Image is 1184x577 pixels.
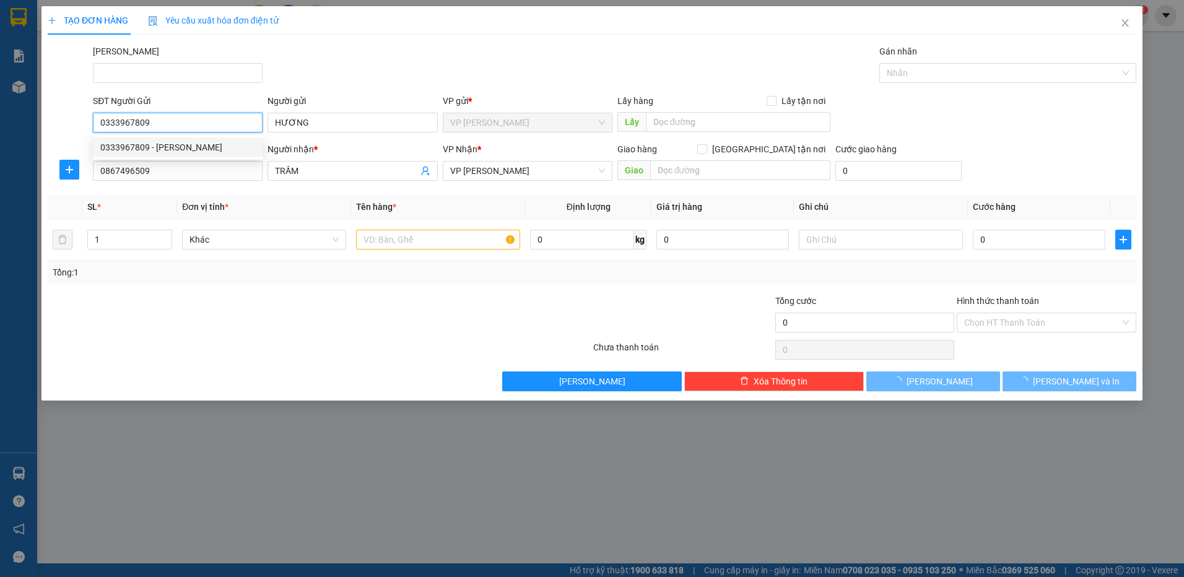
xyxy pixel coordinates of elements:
div: CTY Đầm Sen [11,40,110,55]
div: VP [PERSON_NAME] [11,11,110,40]
span: Gửi: [11,12,30,25]
label: Gán nhãn [879,46,917,56]
span: Giá trị hàng [656,202,702,212]
span: plus [1116,235,1131,245]
button: [PERSON_NAME] và In [1003,371,1136,391]
span: [GEOGRAPHIC_DATA] tận nơi [707,142,830,156]
button: Close [1108,6,1143,41]
span: kg [634,230,646,249]
div: Người gửi [268,94,437,108]
button: plus [59,160,79,180]
input: Dọc đường [646,112,831,132]
span: Giao [617,160,650,180]
div: 0333967809 - HƯƠNG [93,137,263,157]
input: 0 [656,230,789,249]
div: VP [PERSON_NAME] [118,11,218,40]
input: Mã ĐH [93,63,263,83]
div: VP gửi [443,94,612,108]
div: Chưa thanh toán [592,341,774,362]
span: Giao hàng [617,144,657,154]
span: VP Nhận [443,144,477,154]
span: delete [740,376,749,386]
span: Xóa Thông tin [754,375,807,388]
span: Lấy hàng [617,96,653,106]
label: Mã ĐH [93,46,159,56]
span: VP Phạm Ngũ Lão [450,162,605,180]
div: Tổng: 1 [53,266,457,279]
span: plus [60,165,79,175]
span: [PERSON_NAME] và In [1033,375,1120,388]
img: icon [148,16,158,26]
span: Đơn vị tính [182,202,229,212]
button: delete [53,230,72,249]
span: Lấy [617,112,646,132]
input: Ghi Chú [799,230,963,249]
button: deleteXóa Thông tin [684,371,864,391]
th: Ghi chú [794,195,968,219]
span: [PERSON_NAME] [907,375,973,388]
button: [PERSON_NAME] [502,371,682,391]
span: plus [48,16,56,25]
div: 0794217849 [118,70,218,87]
span: loading [893,376,907,385]
div: HUY CÔNG TAI THÔNG [118,40,218,70]
div: Người nhận [268,142,437,156]
label: Cước giao hàng [835,144,897,154]
input: VD: Bàn, Ghế [356,230,520,249]
span: Yêu cầu xuất hóa đơn điện tử [148,15,279,25]
span: Tên hàng [356,202,396,212]
span: SL [87,202,97,212]
button: plus [1115,230,1131,249]
div: 0898949944 [11,55,110,72]
span: Lấy tận nơi [777,94,830,108]
input: Cước giao hàng [835,161,962,181]
button: [PERSON_NAME] [866,371,1000,391]
span: loading [1019,376,1033,385]
span: Định lượng [567,202,611,212]
span: user-add [420,166,430,176]
div: 0333967809 - [PERSON_NAME] [100,141,255,154]
span: Nhận: [118,12,148,25]
div: SĐT Người Gửi [93,94,263,108]
span: Khác [189,230,339,249]
span: TẠO ĐƠN HÀNG [48,15,128,25]
span: Cước hàng [973,202,1016,212]
label: Hình thức thanh toán [957,296,1039,306]
input: Dọc đường [650,160,831,180]
span: VP Phan Thiết [450,113,605,132]
span: Tổng cước [775,296,816,306]
span: [PERSON_NAME] [559,375,625,388]
span: close [1120,18,1130,28]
